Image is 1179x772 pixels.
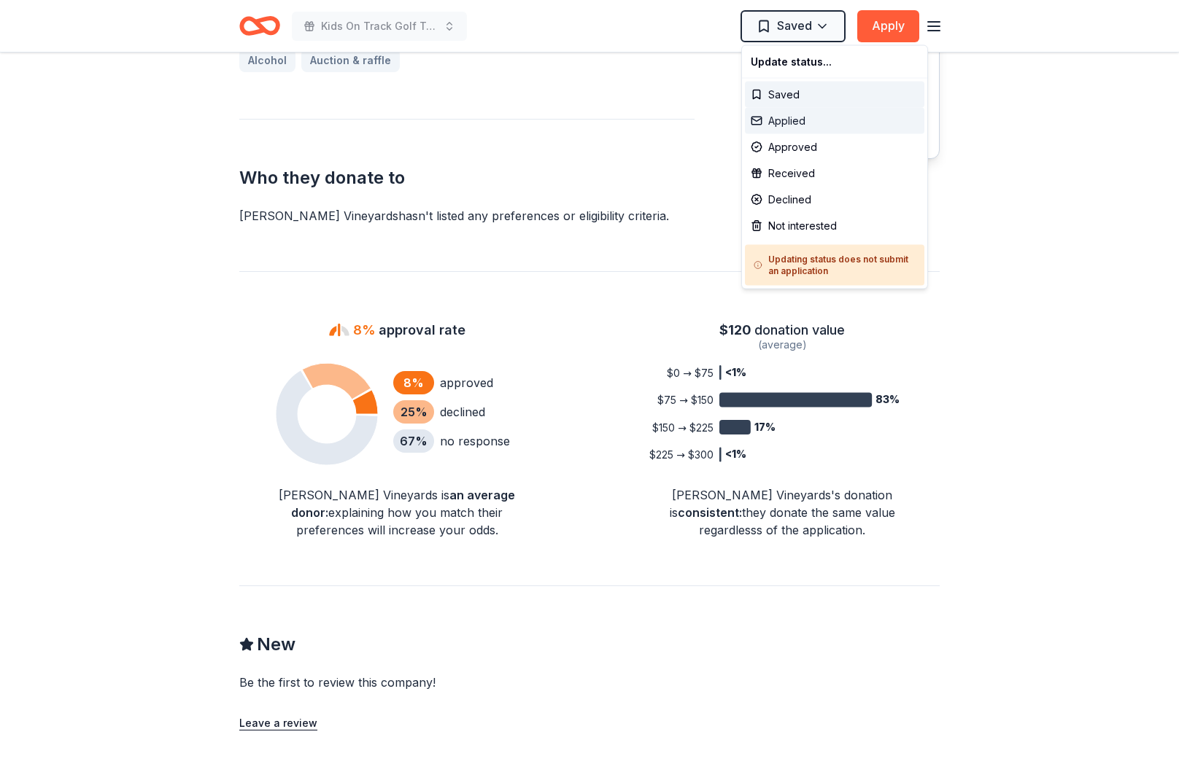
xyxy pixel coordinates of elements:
[745,49,924,75] div: Update status...
[745,82,924,108] div: Saved
[745,134,924,160] div: Approved
[745,213,924,239] div: Not interested
[745,160,924,187] div: Received
[754,254,916,277] h5: Updating status does not submit an application
[745,108,924,134] div: Applied
[321,17,438,35] span: Kids On Track Golf Tournament 2025
[745,187,924,213] div: Declined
